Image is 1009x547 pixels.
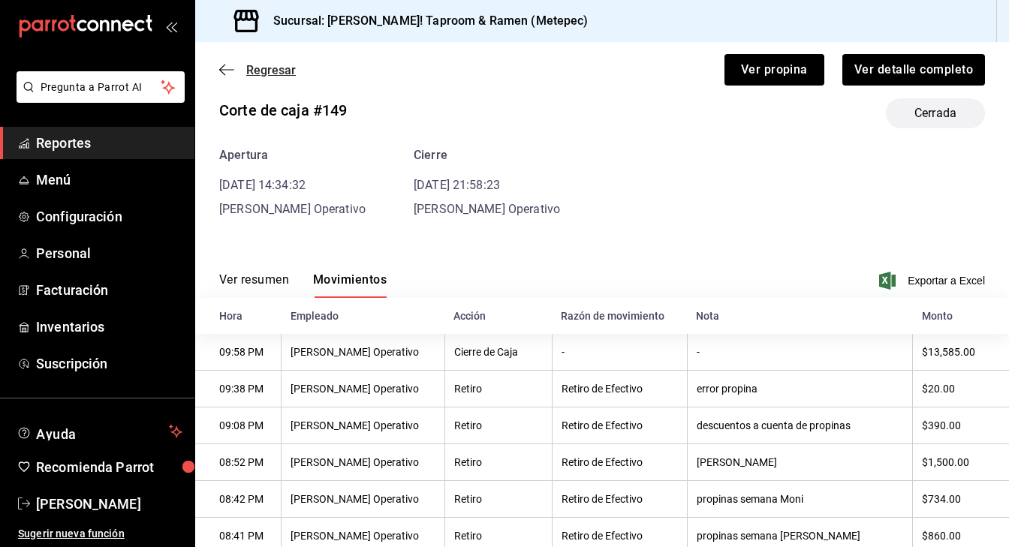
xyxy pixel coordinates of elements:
[282,298,444,334] th: Empleado
[687,481,913,518] th: propinas semana Moni
[219,272,387,298] div: navigation tabs
[552,334,687,371] th: -
[282,407,444,444] th: [PERSON_NAME] Operativo
[36,206,182,227] span: Configuración
[687,407,913,444] th: descuentos a cuenta de propinas
[444,298,552,334] th: Acción
[882,272,985,290] button: Exportar a Excel
[36,317,182,337] span: Inventarios
[687,371,913,407] th: error propina
[41,80,161,95] span: Pregunta a Parrot AI
[261,12,589,30] h3: Sucursal: [PERSON_NAME]! Taproom & Ramen (Metepec)
[36,353,182,374] span: Suscripción
[36,494,182,514] span: [PERSON_NAME]
[36,133,182,153] span: Reportes
[552,407,687,444] th: Retiro de Efectivo
[414,178,500,192] time: [DATE] 21:58:23
[842,54,985,86] button: Ver detalle completo
[17,71,185,103] button: Pregunta a Parrot AI
[913,481,1009,518] th: $734.00
[11,90,185,106] a: Pregunta a Parrot AI
[282,444,444,481] th: [PERSON_NAME] Operativo
[219,178,306,192] time: [DATE] 14:34:32
[195,298,282,334] th: Hora
[687,444,913,481] th: [PERSON_NAME]
[913,444,1009,481] th: $1,500.00
[219,63,296,77] button: Regresar
[36,457,182,477] span: Recomienda Parrot
[414,146,560,164] div: Cierre
[36,422,163,440] span: Ayuda
[905,104,965,122] span: Cerrada
[195,444,282,481] th: 08:52 PM
[913,298,1009,334] th: Monto
[282,371,444,407] th: [PERSON_NAME] Operativo
[195,407,282,444] th: 09:08 PM
[219,272,289,298] button: Ver resumen
[444,444,552,481] th: Retiro
[195,334,282,371] th: 09:58 PM
[552,481,687,518] th: Retiro de Efectivo
[36,243,182,263] span: Personal
[552,444,687,481] th: Retiro de Efectivo
[313,272,387,298] button: Movimientos
[195,371,282,407] th: 09:38 PM
[219,99,347,122] div: Corte de caja #149
[282,334,444,371] th: [PERSON_NAME] Operativo
[724,54,824,86] button: Ver propina
[444,407,552,444] th: Retiro
[913,407,1009,444] th: $390.00
[913,334,1009,371] th: $13,585.00
[552,298,687,334] th: Razón de movimiento
[165,20,177,32] button: open_drawer_menu
[36,280,182,300] span: Facturación
[18,526,182,542] span: Sugerir nueva función
[219,146,366,164] div: Apertura
[246,63,296,77] span: Regresar
[414,202,560,216] span: [PERSON_NAME] Operativo
[687,298,913,334] th: Nota
[444,334,552,371] th: Cierre de Caja
[195,481,282,518] th: 08:42 PM
[444,371,552,407] th: Retiro
[282,481,444,518] th: [PERSON_NAME] Operativo
[913,371,1009,407] th: $20.00
[687,334,913,371] th: -
[552,371,687,407] th: Retiro de Efectivo
[36,170,182,190] span: Menú
[219,202,366,216] span: [PERSON_NAME] Operativo
[444,481,552,518] th: Retiro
